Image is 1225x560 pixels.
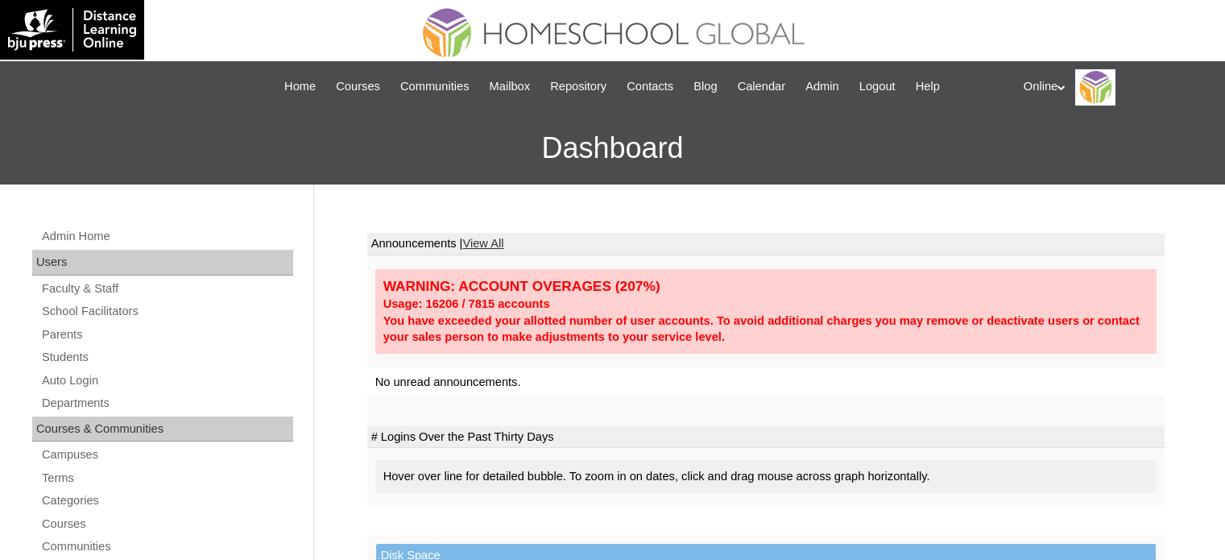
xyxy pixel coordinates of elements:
a: Campuses [40,445,293,465]
a: Help [908,77,948,96]
a: School Facilitators [40,301,293,321]
a: Courses [328,77,388,96]
a: Terms [40,468,293,488]
span: Help [916,77,940,96]
a: Home [276,77,324,96]
a: Communities [392,77,478,96]
div: WARNING: ACCOUNT OVERAGES (207%) [383,277,1148,296]
a: Repository [542,77,615,96]
a: Parents [40,325,293,345]
a: Faculty & Staff [40,279,293,299]
strong: Usage: 16206 / 7815 accounts [383,297,550,310]
a: Admin Home [40,226,293,247]
a: View All [462,237,503,250]
div: You have exceeded your allotted number of user accounts. To avoid additional charges you may remo... [383,313,1148,346]
span: Logout [859,77,896,96]
img: logo-white.png [8,8,136,52]
div: Courses & Communities [32,417,293,442]
a: Calendar [730,77,793,96]
span: Communities [400,77,470,96]
a: Mailbox [482,77,539,96]
img: Online Academy [1075,69,1115,106]
a: Students [40,347,293,367]
a: Courses [40,514,293,534]
td: Announcements | [367,233,1165,255]
span: Mailbox [490,77,531,96]
div: Users [32,250,293,276]
a: Admin [797,77,847,96]
span: Calendar [738,77,785,96]
h3: Dashboard [8,112,1217,185]
span: Courses [336,77,380,96]
a: Logout [851,77,904,96]
span: Contacts [627,77,673,96]
div: Hover over line for detailed bubble. To zoom in on dates, click and drag mouse across graph horiz... [375,460,1157,493]
span: Repository [550,77,606,96]
a: Categories [40,491,293,511]
a: Departments [40,393,293,413]
a: Communities [40,537,293,557]
a: Auto Login [40,371,293,391]
span: Admin [805,77,839,96]
td: No unread announcements. [367,367,1165,397]
a: Contacts [619,77,681,96]
span: Blog [693,77,717,96]
a: Blog [685,77,725,96]
td: # Logins Over the Past Thirty Days [367,426,1165,449]
span: Home [284,77,316,96]
div: Online [1024,69,1209,106]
